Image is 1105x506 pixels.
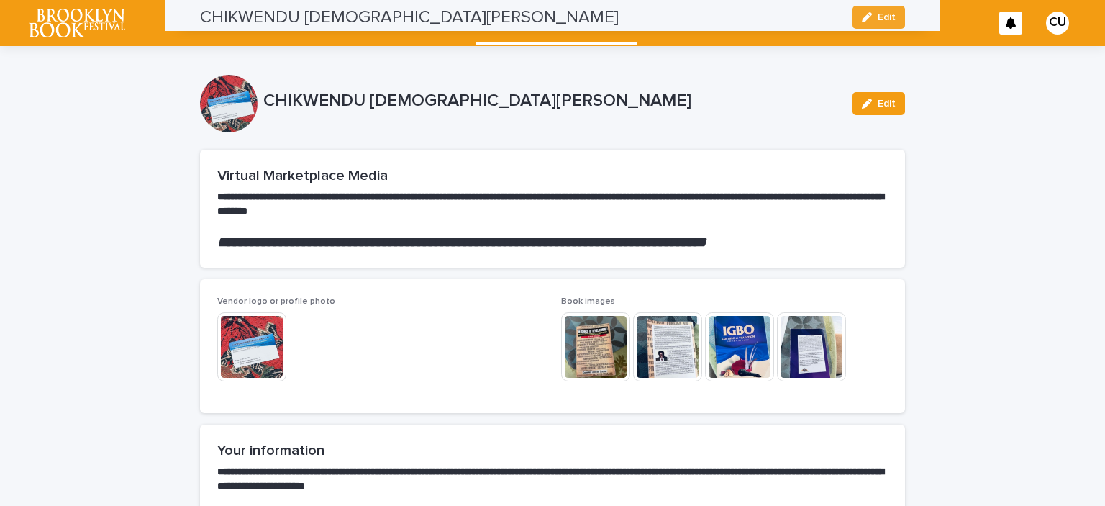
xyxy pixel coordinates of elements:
[217,167,888,184] h2: Virtual Marketplace Media
[29,9,125,37] img: l65f3yHPToSKODuEVUav
[561,297,615,306] span: Book images
[217,297,335,306] span: Vendor logo or profile photo
[878,99,896,109] span: Edit
[1046,12,1069,35] div: CU
[852,92,905,115] button: Edit
[263,91,841,112] p: CHIKWENDU [DEMOGRAPHIC_DATA][PERSON_NAME]
[217,442,888,459] h2: Your information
